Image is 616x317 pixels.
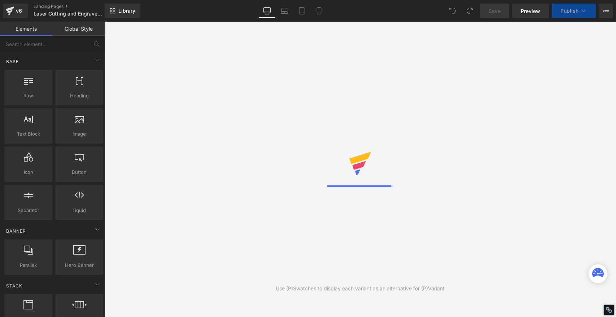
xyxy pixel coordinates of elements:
span: Icon [6,168,50,176]
span: Parallax [6,261,50,269]
span: Preview [521,7,540,15]
span: Row [6,92,50,100]
a: New Library [105,4,140,18]
span: Library [118,8,135,14]
a: Desktop [258,4,276,18]
span: Stack [5,282,23,289]
span: Image [57,130,101,138]
button: More [599,4,613,18]
a: Tablet [293,4,310,18]
button: Undo [445,4,460,18]
a: Landing Pages [34,4,117,9]
div: Restore Info Box &#10;&#10;NoFollow Info:&#10; META-Robots NoFollow: &#09;true&#10; META-Robots N... [606,307,612,313]
a: Mobile [310,4,328,18]
button: Redo [463,4,477,18]
a: Global Style [52,22,105,36]
button: Publish [552,4,596,18]
span: Laser Cutting and Engraver for Wood, Wood Engraving [34,11,103,17]
span: Publish [560,8,578,14]
span: Text Block [6,130,50,138]
span: Base [5,58,19,65]
a: Laptop [276,4,293,18]
span: Button [57,168,101,176]
span: Heading [57,92,101,100]
span: Hero Banner [57,261,101,269]
span: Banner [5,228,27,234]
div: v6 [14,6,23,16]
span: Save [489,7,501,15]
a: Preview [512,4,549,18]
span: Separator [6,207,50,214]
a: v6 [3,4,28,18]
div: Use (P)Swatches to display each variant as an alternative for (P)Variant [276,285,445,292]
span: Liquid [57,207,101,214]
